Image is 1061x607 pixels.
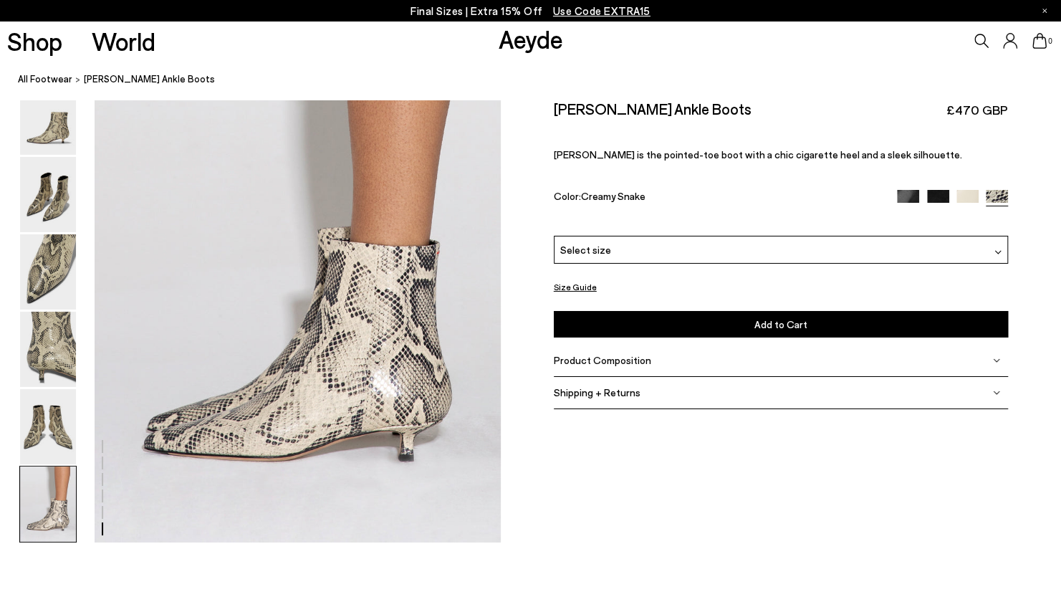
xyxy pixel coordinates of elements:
span: Shipping + Returns [554,386,640,398]
nav: breadcrumb [18,60,1061,100]
span: Product Composition [554,354,651,366]
img: svg%3E [994,249,1002,256]
img: svg%3E [993,389,1000,396]
img: Sofie Leather Ankle Boots - Image 6 [20,467,76,542]
img: Sofie Leather Ankle Boots - Image 3 [20,234,76,310]
a: 0 [1032,33,1047,49]
img: Sofie Leather Ankle Boots - Image 5 [20,389,76,464]
button: Add to Cart [554,311,1008,338]
span: [PERSON_NAME] Ankle Boots [84,72,215,87]
img: svg%3E [993,357,1000,364]
p: Final Sizes | Extra 15% Off [411,2,650,20]
span: [PERSON_NAME] is the pointed-toe boot with a chic cigarette heel and a sleek silhouette. [554,148,962,161]
span: Navigate to /collections/ss25-final-sizes [553,4,650,17]
span: Add to Cart [754,318,807,330]
img: Sofie Leather Ankle Boots - Image 2 [20,157,76,232]
button: Size Guide [554,278,597,296]
span: £470 GBP [946,101,1008,119]
img: Sofie Leather Ankle Boots - Image 4 [20,312,76,387]
div: Color: [554,190,883,206]
img: Sofie Leather Ankle Boots - Image 1 [20,80,76,155]
a: Aeyde [498,24,562,54]
a: All Footwear [18,72,72,87]
span: Select size [560,242,611,257]
span: Creamy Snake [581,190,645,202]
span: 0 [1047,37,1054,45]
a: Shop [7,29,62,54]
a: World [92,29,155,54]
h2: [PERSON_NAME] Ankle Boots [554,100,752,118]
